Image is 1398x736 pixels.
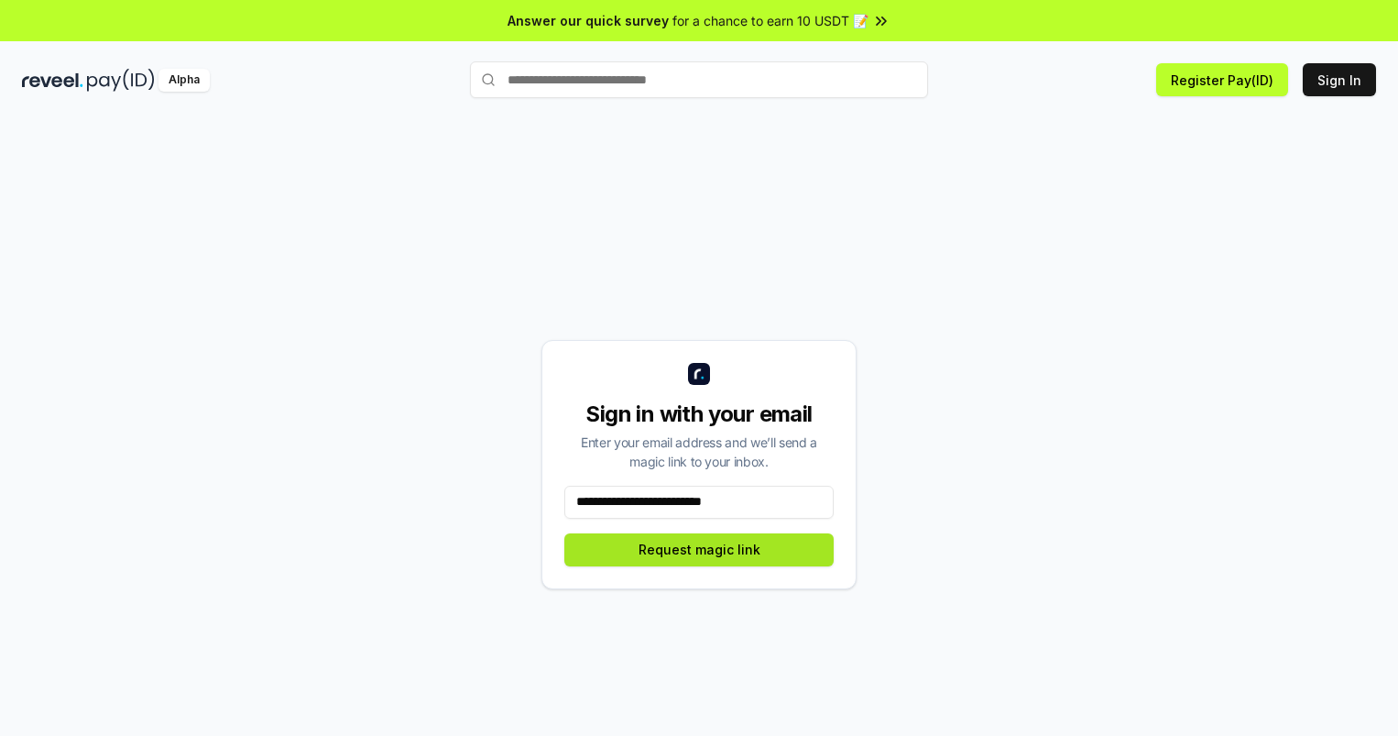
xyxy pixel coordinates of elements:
div: Enter your email address and we’ll send a magic link to your inbox. [564,433,834,471]
img: pay_id [87,69,155,92]
div: Alpha [158,69,210,92]
button: Register Pay(ID) [1156,63,1288,96]
button: Sign In [1303,63,1376,96]
button: Request magic link [564,533,834,566]
span: for a chance to earn 10 USDT 📝 [672,11,868,30]
div: Sign in with your email [564,400,834,429]
img: logo_small [688,363,710,385]
img: reveel_dark [22,69,83,92]
span: Answer our quick survey [508,11,669,30]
